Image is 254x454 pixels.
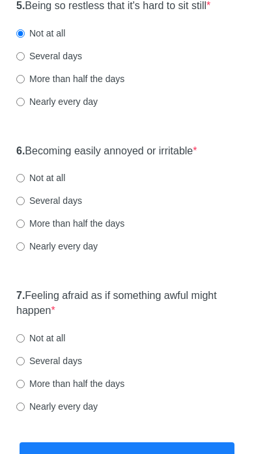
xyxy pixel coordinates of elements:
[16,403,25,412] input: Nearly every day
[16,401,98,414] label: Nearly every day
[16,146,25,157] strong: 6.
[16,98,25,107] input: Nearly every day
[16,76,25,84] input: More than half the days
[16,50,82,63] label: Several days
[16,1,25,12] strong: 5.
[16,195,82,208] label: Several days
[16,96,98,109] label: Nearly every day
[16,73,124,86] label: More than half the days
[16,380,25,389] input: More than half the days
[16,27,65,40] label: Not at all
[16,30,25,38] input: Not at all
[16,355,82,368] label: Several days
[16,335,25,343] input: Not at all
[16,175,25,183] input: Not at all
[16,291,25,302] strong: 7.
[16,53,25,61] input: Several days
[16,289,238,319] label: Feeling afraid as if something awful might happen
[16,145,197,160] label: Becoming easily annoyed or irritable
[16,240,98,253] label: Nearly every day
[16,172,65,185] label: Not at all
[16,218,124,231] label: More than half the days
[16,358,25,366] input: Several days
[16,197,25,206] input: Several days
[16,378,124,391] label: More than half the days
[16,332,65,345] label: Not at all
[16,220,25,229] input: More than half the days
[16,243,25,251] input: Nearly every day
